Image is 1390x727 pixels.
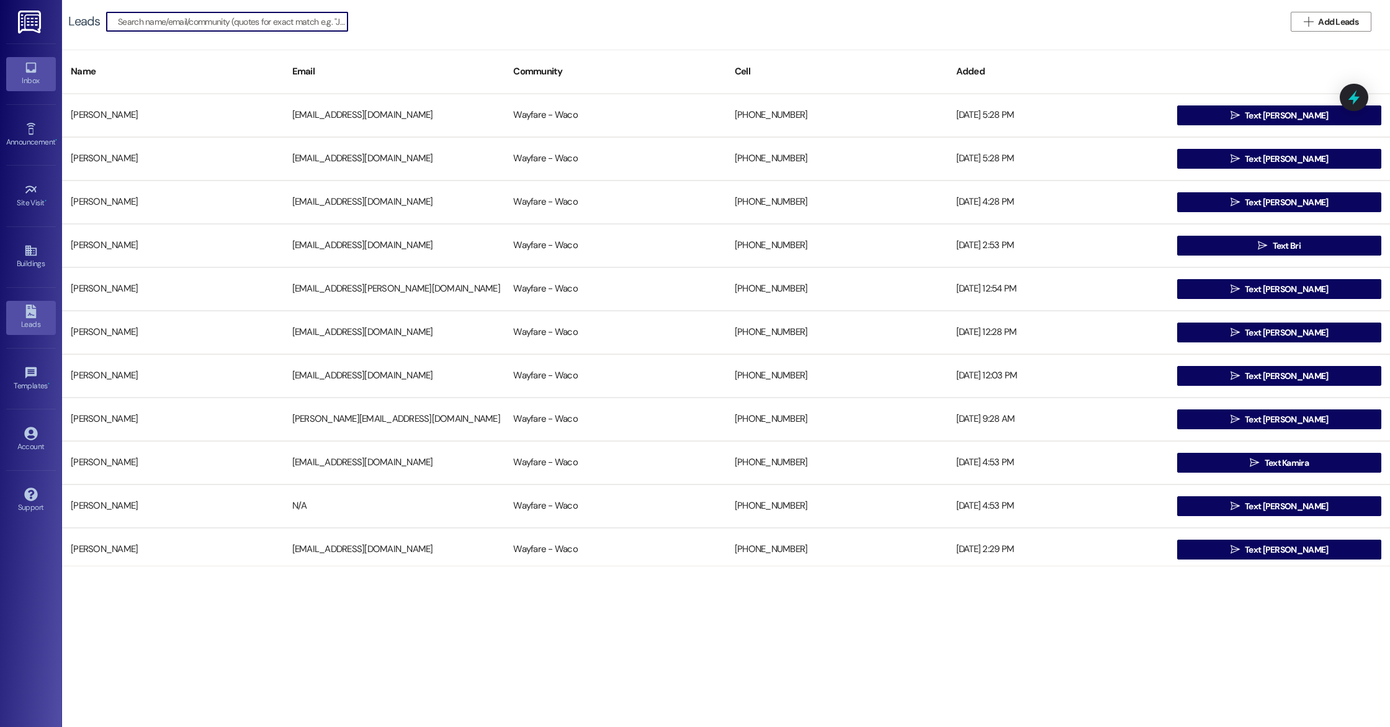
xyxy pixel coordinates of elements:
div: [PERSON_NAME] [62,190,284,215]
div: Wayfare - Waco [504,233,726,258]
span: Text Bri [1273,239,1301,252]
a: Templates • [6,362,56,396]
div: [DATE] 4:53 PM [948,450,1169,475]
div: [DATE] 4:53 PM [948,494,1169,519]
span: Text [PERSON_NAME] [1245,196,1328,209]
div: [EMAIL_ADDRESS][DOMAIN_NAME] [284,146,505,171]
i:  [1231,371,1240,381]
button: Add Leads [1291,12,1371,32]
div: [EMAIL_ADDRESS][DOMAIN_NAME] [284,103,505,128]
span: Text [PERSON_NAME] [1245,283,1328,296]
button: Text [PERSON_NAME] [1177,149,1381,169]
div: [DATE] 2:29 PM [948,537,1169,562]
div: Wayfare - Waco [504,103,726,128]
span: Text [PERSON_NAME] [1245,500,1328,513]
div: [EMAIL_ADDRESS][DOMAIN_NAME] [284,537,505,562]
button: Text [PERSON_NAME] [1177,540,1381,560]
div: [DATE] 5:28 PM [948,146,1169,171]
span: Text [PERSON_NAME] [1245,413,1328,426]
div: [PERSON_NAME] [62,103,284,128]
button: Text Bri [1177,236,1381,256]
i:  [1231,501,1240,511]
i:  [1231,545,1240,555]
span: Text [PERSON_NAME] [1245,543,1328,556]
i:  [1304,17,1313,27]
span: Text [PERSON_NAME] [1245,153,1328,166]
img: ResiDesk Logo [18,11,43,33]
a: Support [6,484,56,517]
div: [PHONE_NUMBER] [726,363,948,388]
div: Leads [68,15,100,28]
button: Text [PERSON_NAME] [1177,323,1381,342]
div: [PERSON_NAME] [62,233,284,258]
i:  [1231,414,1240,424]
span: • [48,380,50,388]
a: Account [6,423,56,457]
span: • [55,136,57,145]
div: [PERSON_NAME] [62,277,284,301]
i:  [1231,328,1240,337]
div: Wayfare - Waco [504,146,726,171]
i:  [1231,284,1240,294]
div: [PERSON_NAME] [62,450,284,475]
button: Text [PERSON_NAME] [1177,366,1381,386]
i:  [1231,110,1240,120]
div: Added [948,56,1169,87]
span: Text [PERSON_NAME] [1245,370,1328,383]
div: Wayfare - Waco [504,494,726,519]
input: Search name/email/community (quotes for exact match e.g. "John Smith") [118,13,347,30]
button: Text [PERSON_NAME] [1177,279,1381,299]
div: [PERSON_NAME] [62,320,284,345]
div: [PHONE_NUMBER] [726,494,948,519]
div: Wayfare - Waco [504,537,726,562]
i:  [1250,458,1259,468]
div: N/A [284,494,505,519]
div: [PHONE_NUMBER] [726,233,948,258]
button: Text [PERSON_NAME] [1177,192,1381,212]
div: [EMAIL_ADDRESS][PERSON_NAME][DOMAIN_NAME] [284,277,505,301]
a: Inbox [6,57,56,91]
div: [PHONE_NUMBER] [726,190,948,215]
button: Text [PERSON_NAME] [1177,105,1381,125]
div: [PHONE_NUMBER] [726,146,948,171]
div: [DATE] 5:28 PM [948,103,1169,128]
i:  [1231,197,1240,207]
div: [PERSON_NAME] [62,407,284,432]
button: Text Kamira [1177,453,1381,473]
div: Name [62,56,284,87]
div: Email [284,56,505,87]
i:  [1258,241,1267,251]
a: Leads [6,301,56,334]
span: • [45,197,47,205]
a: Buildings [6,240,56,274]
button: Text [PERSON_NAME] [1177,409,1381,429]
div: [PHONE_NUMBER] [726,407,948,432]
i:  [1231,154,1240,164]
div: [EMAIL_ADDRESS][DOMAIN_NAME] [284,233,505,258]
div: [EMAIL_ADDRESS][DOMAIN_NAME] [284,363,505,388]
div: Wayfare - Waco [504,320,726,345]
span: Text [PERSON_NAME] [1245,326,1328,339]
div: [PERSON_NAME] [62,537,284,562]
div: [DATE] 12:54 PM [948,277,1169,301]
div: [PHONE_NUMBER] [726,450,948,475]
div: [PERSON_NAME][EMAIL_ADDRESS][DOMAIN_NAME] [284,407,505,432]
div: [DATE] 9:28 AM [948,407,1169,432]
div: [PERSON_NAME] [62,494,284,519]
div: [EMAIL_ADDRESS][DOMAIN_NAME] [284,320,505,345]
div: [PERSON_NAME] [62,363,284,388]
div: Wayfare - Waco [504,407,726,432]
div: Community [504,56,726,87]
div: [EMAIL_ADDRESS][DOMAIN_NAME] [284,450,505,475]
div: [PHONE_NUMBER] [726,537,948,562]
div: Wayfare - Waco [504,277,726,301]
div: Wayfare - Waco [504,450,726,475]
div: [PHONE_NUMBER] [726,320,948,345]
span: Text Kamira [1265,457,1309,470]
span: Add Leads [1318,16,1358,29]
a: Site Visit • [6,179,56,213]
div: [PHONE_NUMBER] [726,103,948,128]
div: Wayfare - Waco [504,190,726,215]
div: [DATE] 12:03 PM [948,363,1169,388]
div: [DATE] 2:53 PM [948,233,1169,258]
